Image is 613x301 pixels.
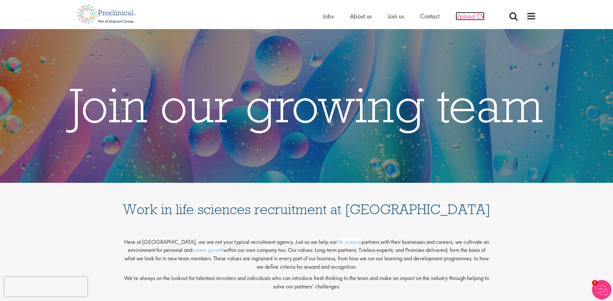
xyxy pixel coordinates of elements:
[592,280,611,299] img: Chatbot
[337,238,362,245] a: life science
[350,12,372,20] a: About us
[388,12,404,20] a: Join us
[192,246,223,254] a: career growth
[122,189,491,216] h1: Work in life sciences recruitment at [GEOGRAPHIC_DATA]
[592,280,597,285] span: 1
[122,233,491,271] p: Here at [GEOGRAPHIC_DATA], we are not your typical recruitment agency. Just as we help our partne...
[456,12,484,20] a: Upload CV
[323,12,334,20] a: Jobs
[122,274,491,290] p: We’re always on the lookout for talented recruiters and individuals who can introduce fresh think...
[5,277,87,296] iframe: reCAPTCHA
[420,12,439,20] a: Contact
